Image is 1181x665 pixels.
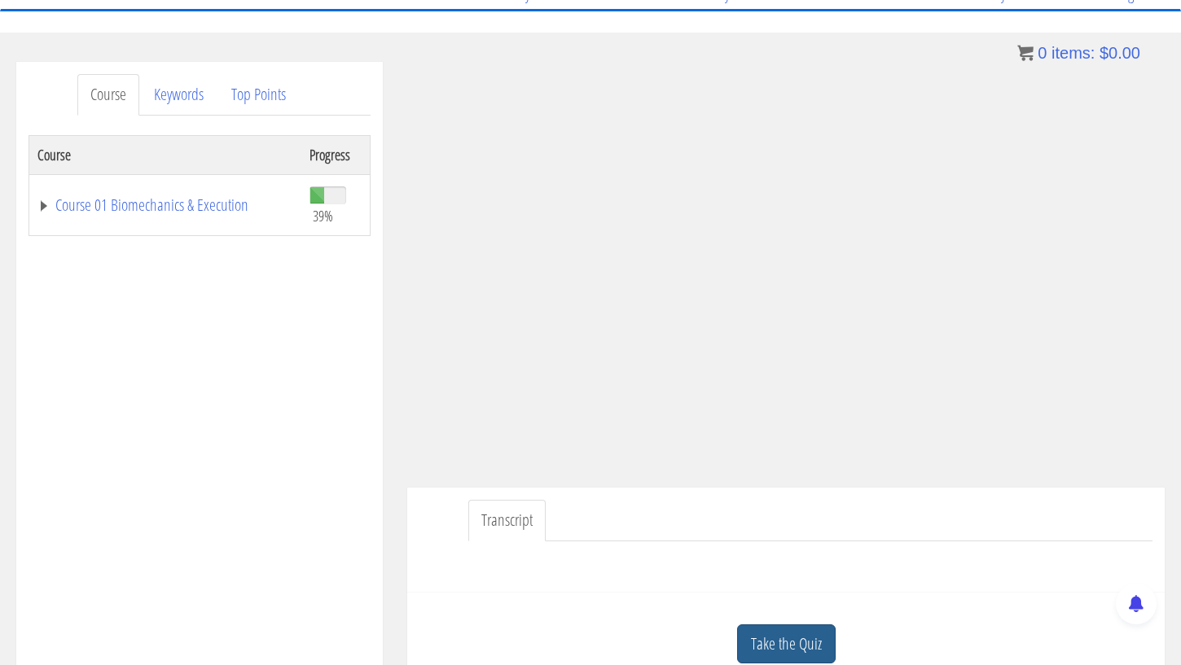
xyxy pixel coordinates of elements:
[301,135,370,174] th: Progress
[1038,44,1047,62] span: 0
[1100,44,1109,62] span: $
[407,62,1165,488] iframe: To enrich screen reader interactions, please activate Accessibility in Grammarly extension settings
[218,74,299,116] a: Top Points
[141,74,217,116] a: Keywords
[77,74,139,116] a: Course
[313,207,333,225] span: 39%
[37,197,293,213] a: Course 01 Biomechanics & Execution
[737,624,836,664] a: Take the Quiz
[1017,44,1140,62] a: 0 items: $0.00
[1017,45,1034,61] img: icon11.png
[1051,44,1095,62] span: items:
[1100,44,1140,62] bdi: 0.00
[29,135,302,174] th: Course
[468,500,546,541] a: Transcript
